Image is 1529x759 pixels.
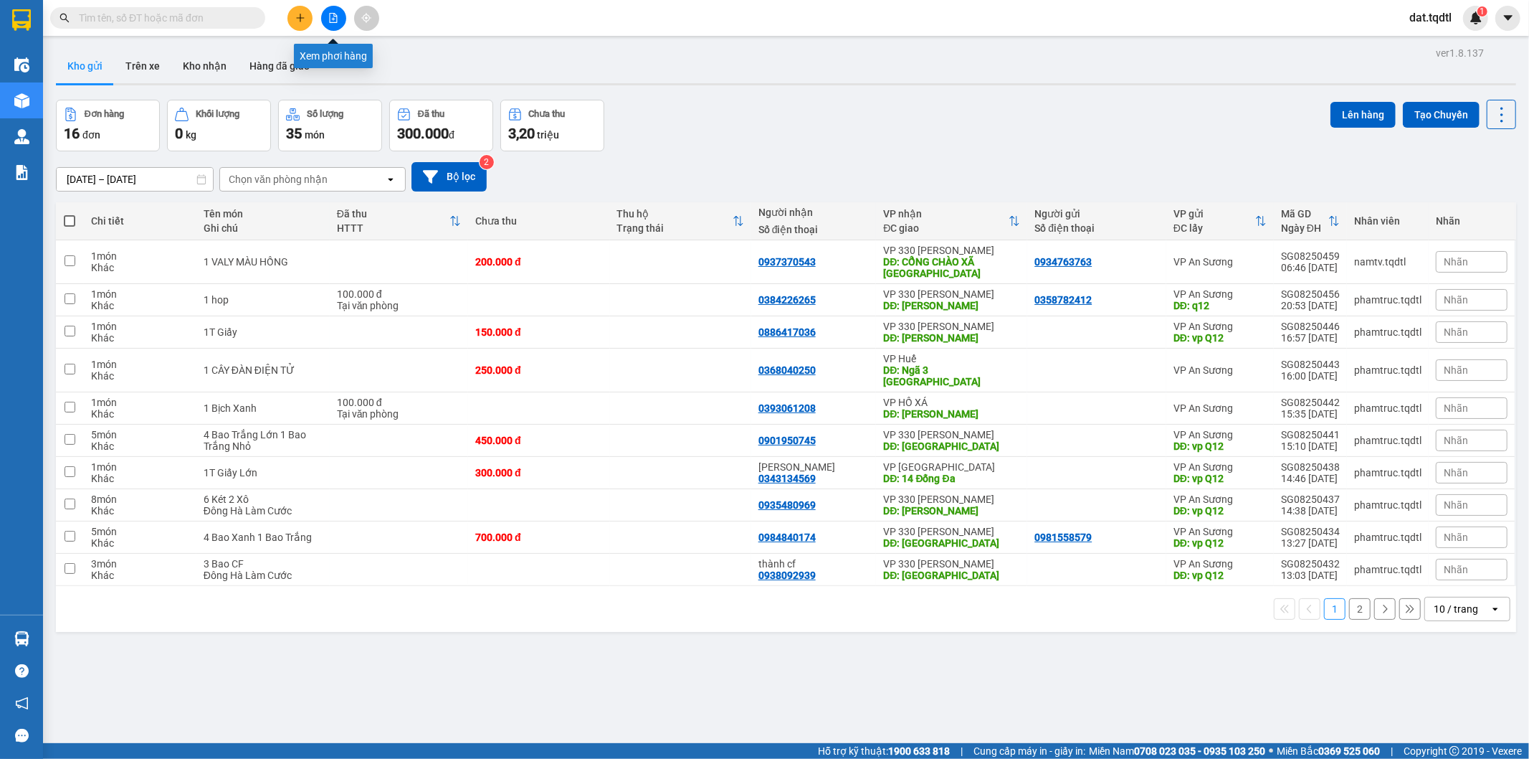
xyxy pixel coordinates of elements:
div: namtv.tqdtl [1354,256,1421,268]
div: SG08250434 [1281,526,1340,537]
div: Khác [91,505,189,517]
div: VP An Sương [1173,526,1267,537]
div: VP 330 [PERSON_NAME] [883,558,1020,570]
span: notification [15,697,29,710]
div: VP An Sương [1173,461,1267,473]
button: Kho gửi [56,49,114,83]
div: 16:57 [DATE] [1281,332,1340,344]
div: 0981558579 [1034,532,1092,543]
div: phamtruc.tqdtl [1354,532,1421,543]
div: Tại văn phòng [337,300,462,311]
div: VP An Sương [1173,494,1267,505]
span: search [59,13,70,23]
span: plus [295,13,305,23]
div: Đơn hàng [85,109,124,119]
div: DĐ: Ngã 3 Phú Bài Huế [883,364,1020,387]
div: VP gửi [1173,208,1255,220]
div: 5 món [91,429,189,440]
div: phamtruc.tqdtl [1354,564,1421,575]
th: Toggle SortBy [330,202,469,240]
th: Toggle SortBy [876,202,1027,240]
div: DĐ: vp Q12 [1173,473,1267,484]
div: Thu hộ [617,208,733,220]
span: 16 [64,125,80,142]
div: 200.000 đ [475,256,602,268]
div: VP HỒ XÁ [883,397,1020,408]
div: SG08250438 [1281,461,1340,473]
div: VP 330 [PERSON_NAME] [883,429,1020,440]
div: DĐ: Đông Hà [883,570,1020,581]
div: Đã thu [418,109,444,119]
img: warehouse-icon [14,631,29,646]
div: 5 món [91,526,189,537]
span: | [961,743,963,759]
div: VP [GEOGRAPHIC_DATA] [883,461,1020,473]
div: 1 món [91,321,189,332]
div: HTTT [337,222,450,234]
div: Khác [91,570,189,581]
div: Người gửi [1034,208,1159,220]
div: 0938092939 [758,570,816,581]
span: caret-down [1502,11,1515,24]
sup: 1 [1477,6,1487,16]
div: 6 Két 2 Xô [204,494,323,505]
div: DĐ: vp Q12 [1173,332,1267,344]
span: | [1391,743,1393,759]
span: Nhãn [1444,435,1468,446]
div: 3 món [91,558,189,570]
span: Nhãn [1444,326,1468,338]
div: VP 330 [PERSON_NAME] [883,245,1020,256]
div: Ngày ĐH [1281,222,1328,234]
div: 13:27 [DATE] [1281,537,1340,549]
div: 1T Giấy [204,326,323,338]
div: SG08250456 [1281,288,1340,300]
div: Chọn văn phòng nhận [229,172,328,187]
span: copyright [1449,746,1459,756]
div: phamtruc.tqdtl [1354,364,1421,376]
div: 1 Bịch Xanh [204,402,323,414]
div: ĐC lấy [1173,222,1255,234]
th: Toggle SortBy [1274,202,1347,240]
div: VP An Sương [1173,402,1267,414]
span: Nhãn [1444,294,1468,306]
div: VP 330 [PERSON_NAME] [883,494,1020,505]
sup: 2 [480,155,494,169]
div: DĐ: Đông Hà [883,440,1020,452]
div: 0358782412 [1034,294,1092,306]
div: 4 Bao Trắng Lớn 1 Bao Trắng Nhỏ [204,429,323,452]
div: 15:10 [DATE] [1281,440,1340,452]
div: Khác [91,332,189,344]
div: 13:03 [DATE] [1281,570,1340,581]
span: message [15,729,29,742]
th: Toggle SortBy [610,202,751,240]
div: 20:53 [DATE] [1281,300,1340,311]
div: Đông Hà Làm Cước [204,505,323,517]
button: Bộ lọc [411,162,487,192]
div: DĐ: Ái Tử [883,332,1020,344]
div: Ghi chú [204,222,323,234]
div: 1 món [91,288,189,300]
button: Đơn hàng16đơn [56,100,160,151]
span: Nhãn [1444,467,1468,478]
strong: 0708 023 035 - 0935 103 250 [1134,745,1265,757]
div: SG08250432 [1281,558,1340,570]
img: warehouse-icon [14,129,29,144]
div: 250.000 đ [475,364,602,376]
div: Khác [91,408,189,420]
img: logo-vxr [12,9,31,31]
div: Khác [91,370,189,382]
div: 1 món [91,461,189,473]
span: Nhãn [1444,402,1468,414]
div: Trạng thái [617,222,733,234]
div: Thạch [758,461,870,473]
div: phamtruc.tqdtl [1354,294,1421,306]
div: Đã thu [337,208,450,220]
div: 0901950745 [758,435,816,446]
div: 14:46 [DATE] [1281,473,1340,484]
div: ver 1.8.137 [1436,45,1484,61]
button: Tạo Chuyến [1403,102,1480,128]
div: SG08250459 [1281,250,1340,262]
button: Hàng đã giao [238,49,321,83]
div: phamtruc.tqdtl [1354,435,1421,446]
div: 1 món [91,397,189,408]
